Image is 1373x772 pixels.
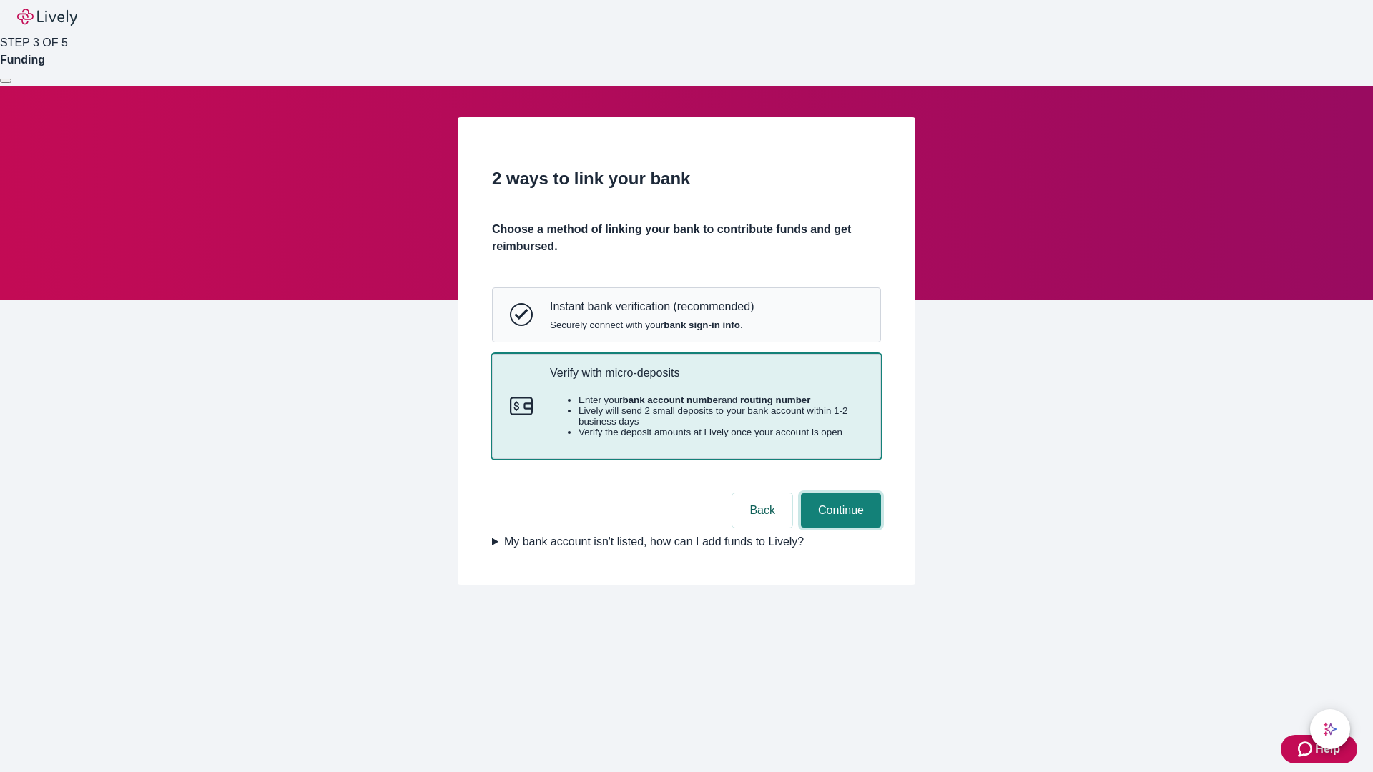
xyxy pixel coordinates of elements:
strong: bank sign-in info [664,320,740,330]
button: Back [732,493,792,528]
button: Continue [801,493,881,528]
button: chat [1310,709,1350,749]
li: Verify the deposit amounts at Lively once your account is open [579,427,863,437]
summary: My bank account isn't listed, how can I add funds to Lively? [492,533,881,550]
li: Enter your and [579,395,863,405]
span: Help [1315,741,1340,758]
h2: 2 ways to link your bank [492,166,881,192]
svg: Micro-deposits [510,395,533,417]
svg: Instant bank verification [510,303,533,326]
p: Verify with micro-deposits [550,366,863,380]
button: Micro-depositsVerify with micro-depositsEnter yourbank account numberand routing numberLively wil... [493,355,880,459]
li: Lively will send 2 small deposits to your bank account within 1-2 business days [579,405,863,427]
h4: Choose a method of linking your bank to contribute funds and get reimbursed. [492,221,881,255]
strong: bank account number [623,395,722,405]
svg: Zendesk support icon [1298,741,1315,758]
span: Securely connect with your . [550,320,754,330]
button: Instant bank verificationInstant bank verification (recommended)Securely connect with yourbank si... [493,288,880,341]
svg: Lively AI Assistant [1323,722,1337,736]
img: Lively [17,9,77,26]
strong: routing number [740,395,810,405]
p: Instant bank verification (recommended) [550,300,754,313]
button: Zendesk support iconHelp [1281,735,1357,763]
